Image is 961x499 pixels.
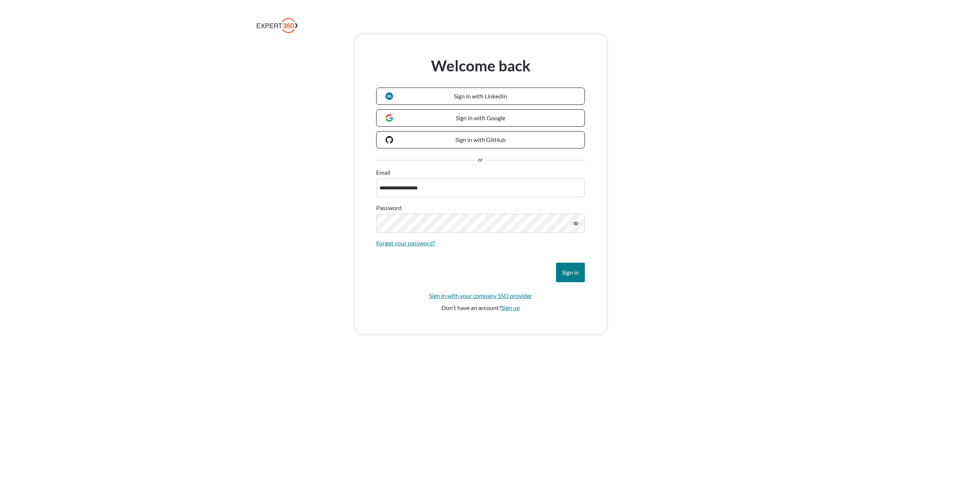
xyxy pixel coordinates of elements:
span: or [478,156,483,165]
a: Sign in with GitHub [376,131,585,148]
label: Email [376,168,390,177]
a: Sign in with LinkedIn [376,88,585,105]
span: Sign in with GitHub [455,136,506,143]
span: Don't have an account? [441,304,501,311]
img: Google logo [386,114,393,122]
span: Sign in [562,269,579,276]
span: Sign in with LinkedIn [454,92,507,100]
img: LinkedIn logo [386,92,393,100]
label: Password [376,203,402,212]
a: Forgot your password? [376,239,435,248]
img: Expert 360 Logo [257,18,298,33]
a: Sign up [501,304,520,311]
a: Sign in with Google [376,109,585,127]
hr: Separator [376,160,476,161]
button: Sign in [556,263,585,282]
a: Sign in with your company SSO provider [429,291,532,300]
hr: Separator [485,160,585,161]
h3: Welcome back [376,56,585,76]
img: GitHub logo [386,136,393,144]
svg: icon [573,221,578,226]
span: Sign in with Google [456,114,505,121]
